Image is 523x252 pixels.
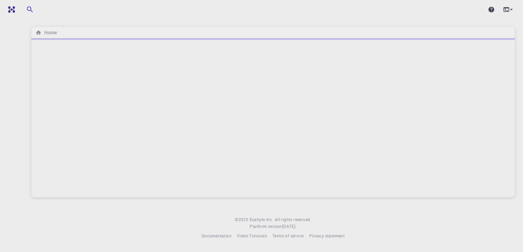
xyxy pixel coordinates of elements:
[5,6,15,13] img: logo
[309,233,345,238] span: Privacy statement
[42,29,57,36] h6: Home
[237,233,267,238] span: Video Tutorials
[309,233,345,239] a: Privacy statement
[282,223,297,230] a: [DATE].
[235,216,249,223] span: © 2025
[202,233,232,239] a: Documentation
[202,233,232,238] span: Documentation
[272,233,304,238] span: Terms of service
[250,216,273,223] a: Exabyte Inc.
[282,223,297,229] span: [DATE] .
[250,223,282,230] span: Platform version
[275,216,311,223] span: All rights reserved.
[250,217,273,222] span: Exabyte Inc.
[272,233,304,239] a: Terms of service
[34,29,58,36] nav: breadcrumb
[237,233,267,239] a: Video Tutorials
